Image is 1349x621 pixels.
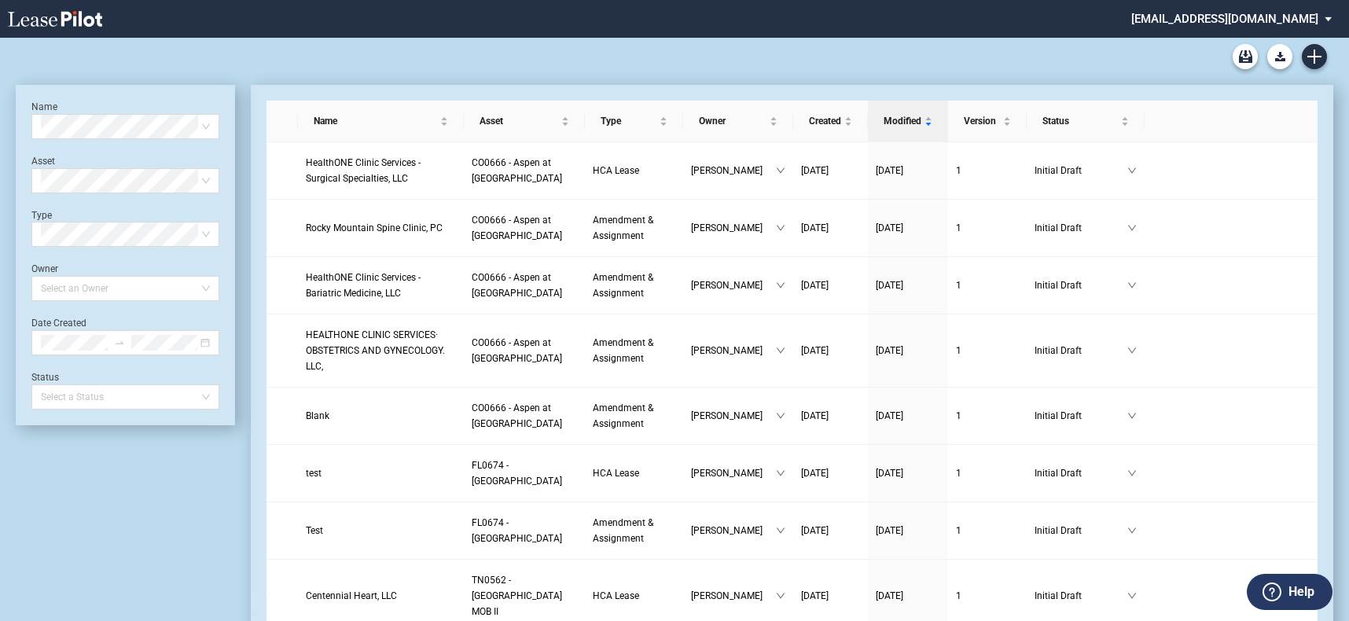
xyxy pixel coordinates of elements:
[472,460,562,487] span: FL0674 - Westside Medical Plaza
[776,591,785,601] span: down
[593,465,675,481] a: HCA Lease
[801,277,860,293] a: [DATE]
[472,270,577,301] a: CO0666 - Aspen at [GEOGRAPHIC_DATA]
[1035,523,1127,538] span: Initial Draft
[306,157,421,184] span: HealthONE Clinic Services - Surgical Specialties, LLC
[956,220,1019,236] a: 1
[306,465,456,481] a: test
[876,410,903,421] span: [DATE]
[876,523,940,538] a: [DATE]
[691,588,776,604] span: [PERSON_NAME]
[801,345,829,356] span: [DATE]
[801,525,829,536] span: [DATE]
[593,163,675,178] a: HCA Lease
[1247,574,1332,610] button: Help
[876,165,903,176] span: [DATE]
[472,572,577,619] a: TN0562 - [GEOGRAPHIC_DATA] MOB II
[31,372,59,383] label: Status
[472,457,577,489] a: FL0674 - [GEOGRAPHIC_DATA]
[691,277,776,293] span: [PERSON_NAME]
[472,337,562,364] span: CO0666 - Aspen at Sky Ridge
[1035,588,1127,604] span: Initial Draft
[776,411,785,421] span: down
[314,113,437,129] span: Name
[298,101,464,142] th: Name
[593,270,675,301] a: Amendment & Assignment
[801,408,860,424] a: [DATE]
[801,220,860,236] a: [DATE]
[691,220,776,236] span: [PERSON_NAME]
[593,468,639,479] span: HCA Lease
[472,400,577,432] a: CO0666 - Aspen at [GEOGRAPHIC_DATA]
[593,517,653,544] span: Amendment & Assignment
[1127,281,1137,290] span: down
[776,526,785,535] span: down
[593,402,653,429] span: Amendment & Assignment
[956,465,1019,481] a: 1
[1035,408,1127,424] span: Initial Draft
[956,345,961,356] span: 1
[306,272,421,299] span: HealthONE Clinic Services - Bariatric Medicine, LLC
[1127,166,1137,175] span: down
[868,101,948,142] th: Modified
[593,400,675,432] a: Amendment & Assignment
[601,113,656,129] span: Type
[691,343,776,358] span: [PERSON_NAME]
[801,468,829,479] span: [DATE]
[472,515,577,546] a: FL0674 - [GEOGRAPHIC_DATA]
[1127,346,1137,355] span: down
[480,113,558,129] span: Asset
[691,523,776,538] span: [PERSON_NAME]
[801,343,860,358] a: [DATE]
[306,588,456,604] a: Centennial Heart, LLC
[593,515,675,546] a: Amendment & Assignment
[1267,44,1292,69] button: Download Blank Form
[114,337,125,348] span: swap-right
[306,525,323,536] span: Test
[876,222,903,233] span: [DATE]
[956,590,961,601] span: 1
[593,335,675,366] a: Amendment & Assignment
[472,402,562,429] span: CO0666 - Aspen at Sky Ridge
[1127,526,1137,535] span: down
[801,590,829,601] span: [DATE]
[801,165,829,176] span: [DATE]
[776,469,785,478] span: down
[1127,591,1137,601] span: down
[306,220,456,236] a: Rocky Mountain Spine Clinic, PC
[956,468,961,479] span: 1
[876,343,940,358] a: [DATE]
[956,410,961,421] span: 1
[801,410,829,421] span: [DATE]
[306,410,329,421] span: Blank
[699,113,766,129] span: Owner
[31,263,58,274] label: Owner
[876,465,940,481] a: [DATE]
[472,155,577,186] a: CO0666 - Aspen at [GEOGRAPHIC_DATA]
[1035,163,1127,178] span: Initial Draft
[801,465,860,481] a: [DATE]
[801,163,860,178] a: [DATE]
[31,210,52,221] label: Type
[306,155,456,186] a: HealthONE Clinic Services - Surgical Specialties, LLC
[801,280,829,291] span: [DATE]
[956,165,961,176] span: 1
[801,523,860,538] a: [DATE]
[472,272,562,299] span: CO0666 - Aspen at Sky Ridge
[472,517,562,544] span: FL0674 - Westside Medical Plaza
[683,101,793,142] th: Owner
[691,408,776,424] span: [PERSON_NAME]
[593,337,653,364] span: Amendment & Assignment
[948,101,1027,142] th: Version
[884,113,921,129] span: Modified
[956,280,961,291] span: 1
[585,101,683,142] th: Type
[1042,113,1118,129] span: Status
[31,156,55,167] label: Asset
[956,163,1019,178] a: 1
[1288,582,1314,602] label: Help
[1127,411,1137,421] span: down
[956,525,961,536] span: 1
[801,588,860,604] a: [DATE]
[1263,44,1297,69] md-menu: Download Blank Form List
